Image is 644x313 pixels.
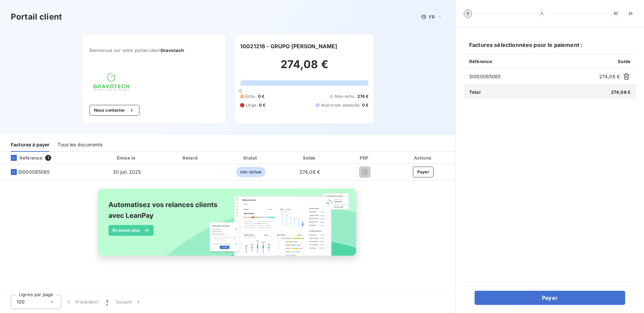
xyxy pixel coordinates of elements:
span: FR [429,14,434,20]
span: 100 [17,298,25,305]
span: 1 [106,298,108,305]
span: Bienvenue sur votre portail client . [90,48,218,53]
span: Solde [618,59,631,64]
button: Payer [475,291,625,305]
span: Échu [246,93,255,99]
div: Factures à payer [11,138,50,152]
button: Précédent [61,295,102,309]
div: Retard [161,154,220,161]
span: Litige [246,102,256,108]
img: banner [92,184,364,267]
span: 274,08 € [611,89,631,95]
span: SI000085065 [469,73,597,80]
img: Company logo [90,69,133,94]
div: Tous les documents [58,138,102,152]
h3: Portail client [11,11,62,23]
span: Référence [469,59,492,64]
span: 274,08 € [299,169,320,175]
span: Avoirs non associés [321,102,359,108]
span: 0 € [362,102,368,108]
span: Non-échu [335,93,354,99]
span: Total [469,89,481,95]
div: Solde [282,154,337,161]
div: Statut [222,154,279,161]
h6: Factures sélectionnées pour le paiement : [464,41,636,54]
div: Actions [392,154,454,161]
span: 1 [45,155,51,161]
h6: 10021216 - GRUPO [PERSON_NAME] [240,42,337,50]
span: non-échue [236,167,265,177]
span: 0 [239,88,242,93]
button: Payer [413,167,434,177]
span: 0 € [258,93,264,99]
button: Suivant [112,295,146,309]
span: SI000085065 [18,169,50,175]
span: 274,08 € [599,73,620,80]
div: PDF [340,154,390,161]
div: Émise le [95,154,159,161]
button: 1 [102,295,112,309]
button: Nous contacter [90,105,139,116]
h2: 274,08 € [240,58,368,78]
span: 274 € [357,93,369,99]
span: 0 € [259,102,265,108]
div: Référence [5,155,42,161]
span: Gravotech [161,48,184,53]
span: 30 juil. 2025 [113,169,141,175]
